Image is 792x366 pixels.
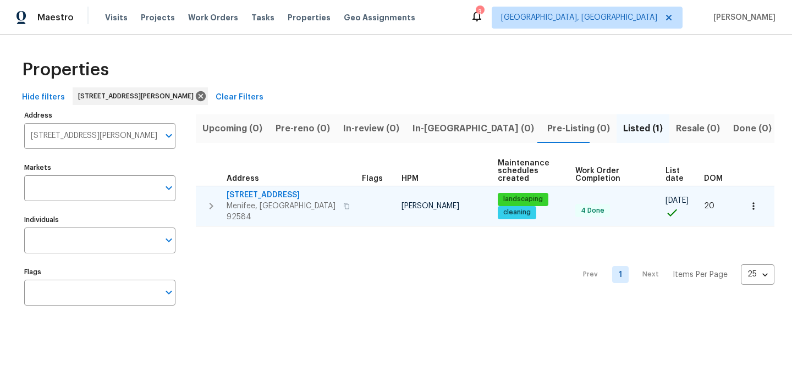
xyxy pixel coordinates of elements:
[105,12,128,23] span: Visits
[22,91,65,104] span: Hide filters
[402,202,459,210] span: [PERSON_NAME]
[202,121,262,136] span: Upcoming (0)
[704,202,714,210] span: 20
[573,233,774,317] nav: Pagination Navigation
[576,206,609,215] span: 4 Done
[673,269,728,280] p: Items Per Page
[227,175,259,182] span: Address
[612,266,629,283] a: Goto page 1
[22,64,109,75] span: Properties
[216,91,263,104] span: Clear Filters
[665,197,689,204] span: [DATE]
[161,285,177,300] button: Open
[141,12,175,23] span: Projects
[161,232,177,248] button: Open
[476,7,483,18] div: 3
[251,14,274,21] span: Tasks
[498,159,557,182] span: Maintenance schedules created
[499,195,547,204] span: landscaping
[37,12,74,23] span: Maestro
[499,208,535,217] span: cleaning
[402,175,419,182] span: HPM
[704,175,723,182] span: DOM
[211,87,268,108] button: Clear Filters
[547,121,610,136] span: Pre-Listing (0)
[709,12,776,23] span: [PERSON_NAME]
[665,167,685,182] span: List date
[362,175,383,182] span: Flags
[73,87,208,105] div: [STREET_ADDRESS][PERSON_NAME]
[161,180,177,196] button: Open
[733,121,772,136] span: Done (0)
[24,164,175,171] label: Markets
[24,112,175,119] label: Address
[501,12,657,23] span: [GEOGRAPHIC_DATA], [GEOGRAPHIC_DATA]
[344,12,415,23] span: Geo Assignments
[676,121,720,136] span: Resale (0)
[24,217,175,223] label: Individuals
[24,269,175,275] label: Flags
[188,12,238,23] span: Work Orders
[18,87,69,108] button: Hide filters
[161,128,177,143] button: Open
[413,121,534,136] span: In-[GEOGRAPHIC_DATA] (0)
[575,167,647,182] span: Work Order Completion
[343,121,399,136] span: In-review (0)
[288,12,331,23] span: Properties
[276,121,330,136] span: Pre-reno (0)
[227,190,337,201] span: [STREET_ADDRESS]
[227,201,337,223] span: Menifee, [GEOGRAPHIC_DATA] 92584
[741,260,774,289] div: 25
[78,91,198,102] span: [STREET_ADDRESS][PERSON_NAME]
[623,121,663,136] span: Listed (1)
